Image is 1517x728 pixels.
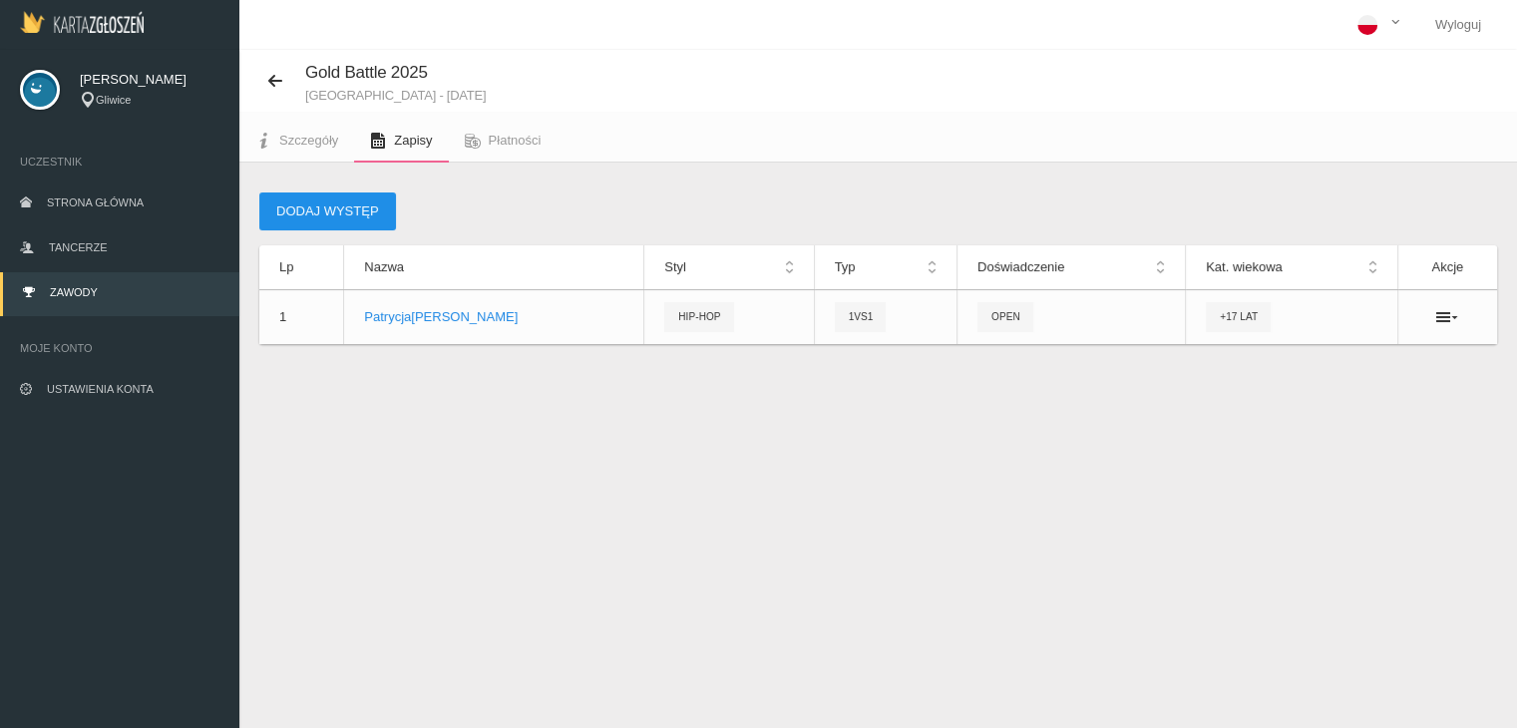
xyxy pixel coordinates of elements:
a: Zapisy [354,119,448,163]
a: Szczegóły [239,119,354,163]
span: Zawody [50,286,98,298]
td: 1 [259,290,344,344]
span: Tancerze [49,241,107,253]
span: Płatności [489,133,542,148]
img: svg [20,70,60,110]
span: Open [977,302,1033,331]
th: Akcje [1397,245,1497,290]
span: Szczegóły [279,133,338,148]
p: Patrycja [PERSON_NAME] [364,307,623,327]
span: Zapisy [394,133,432,148]
span: Moje konto [20,338,219,358]
span: +17 lat [1206,302,1271,331]
img: Logo [20,11,144,33]
span: Gold Battle 2025 [305,63,428,82]
th: Doświadczenie [956,245,1185,290]
small: [GEOGRAPHIC_DATA] - [DATE] [305,89,486,102]
span: Strona główna [47,196,144,208]
th: Typ [814,245,956,290]
th: Nazwa [344,245,644,290]
a: Płatności [449,119,558,163]
span: Ustawienia konta [47,383,154,395]
button: Dodaj występ [259,192,396,230]
div: Gliwice [80,92,219,109]
th: Kat. wiekowa [1186,245,1397,290]
th: Styl [644,245,814,290]
span: 1vs1 [835,302,887,331]
span: Hip-hop [664,302,733,331]
span: [PERSON_NAME] [80,70,219,90]
span: Uczestnik [20,152,219,172]
th: Lp [259,245,344,290]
